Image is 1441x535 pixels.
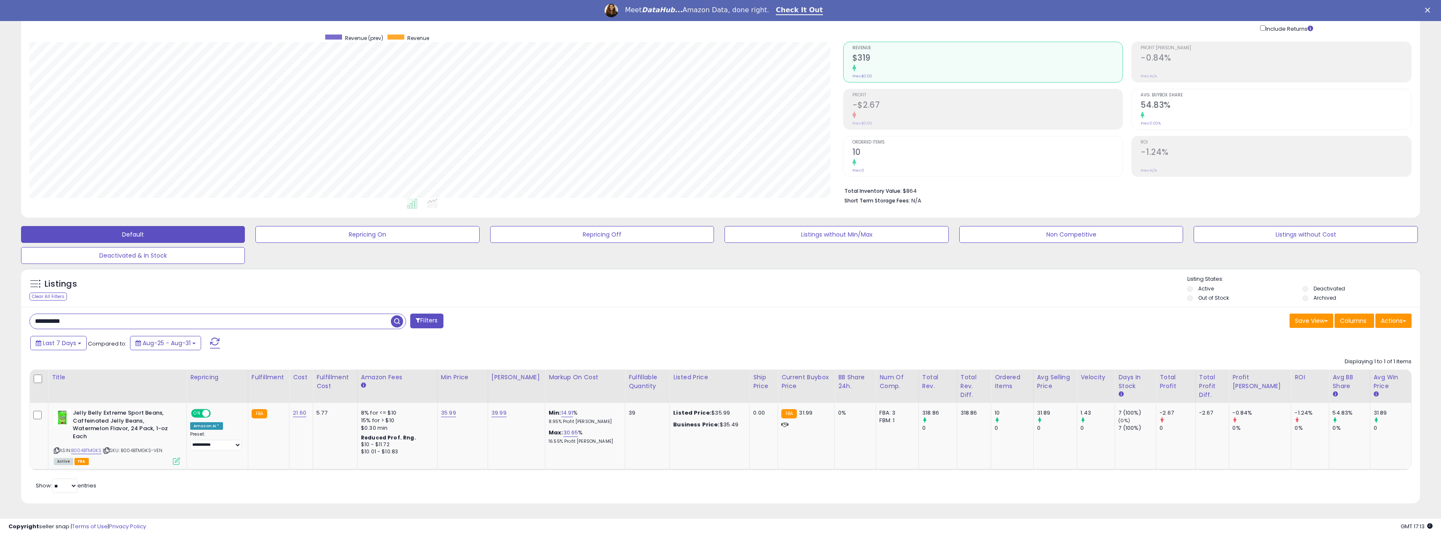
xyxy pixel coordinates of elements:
li: $864 [844,185,1405,195]
div: 10 [995,409,1033,417]
button: Save View [1290,314,1333,328]
small: Amazon Fees. [361,382,366,389]
button: Repricing Off [490,226,714,243]
button: Repricing On [255,226,479,243]
div: ROI [1295,373,1325,382]
div: 0.00 [753,409,771,417]
div: 15% for > $10 [361,417,431,424]
div: Preset: [190,431,241,450]
p: 16.55% Profit [PERSON_NAME] [549,439,618,445]
span: N/A [911,197,921,205]
b: Business Price: [673,421,719,429]
button: Actions [1375,314,1412,328]
button: Columns [1335,314,1374,328]
span: All listings currently available for purchase on Amazon [54,458,73,465]
label: Out of Stock [1198,294,1229,301]
small: Prev: $0.00 [852,74,872,79]
div: Ordered Items [995,373,1030,391]
button: Last 7 Days [30,336,87,350]
span: Show: entries [36,482,96,490]
h2: $319 [852,53,1123,64]
div: -0.84% [1232,409,1291,417]
small: Prev: $0.00 [852,121,872,126]
label: Deactivated [1314,285,1345,292]
div: Total Rev. [922,373,953,391]
div: Amazon AI * [190,422,223,430]
b: Listed Price: [673,409,711,417]
div: Num of Comp. [879,373,915,391]
div: Current Buybox Price [781,373,831,391]
button: Listings without Cost [1194,226,1417,243]
div: FBA: 3 [879,409,912,417]
div: Total Profit Diff. [1199,373,1226,399]
button: Non Competitive [959,226,1183,243]
b: Max: [549,429,563,437]
div: 1.43 [1080,409,1115,417]
button: Filters [410,314,443,328]
i: DataHub... [642,6,682,14]
div: Clear All Filters [29,293,67,301]
h2: -0.84% [1141,53,1411,64]
span: | SKU: B004BTMGKS-VEN [103,447,163,454]
th: The percentage added to the cost of goods (COGS) that forms the calculator for Min & Max prices. [545,370,625,403]
div: [PERSON_NAME] [491,373,541,382]
div: Include Returns [1254,24,1323,33]
small: (0%) [1118,417,1130,424]
a: Check It Out [776,6,823,15]
a: 35.99 [441,409,456,417]
span: 2025-09-8 17:13 GMT [1401,522,1433,530]
div: seller snap | | [8,523,146,531]
div: $0.30 min [361,424,431,432]
span: FBA [74,458,89,465]
div: Total Profit [1160,373,1192,391]
div: Cost [293,373,309,382]
span: Revenue [852,46,1123,51]
span: Revenue (prev) [345,35,383,42]
a: 30.65 [563,429,579,437]
strong: Copyright [8,522,39,530]
div: Fulfillment [252,373,286,382]
div: 0% [838,409,869,417]
h5: Listings [45,278,77,290]
div: $35.99 [673,409,743,417]
div: Total Rev. Diff. [961,373,987,399]
div: $35.49 [673,421,743,429]
button: Default [21,226,245,243]
div: Title [52,373,183,382]
div: % [549,409,618,425]
div: 0% [1332,424,1369,432]
b: Min: [549,409,561,417]
b: Jelly Belly Extreme Sport Beans, Caffeinated Jelly Beans, Watermelon Flavor, 24 Pack, 1-oz Each [73,409,175,442]
div: 0 [1374,424,1411,432]
span: ON [192,410,202,417]
span: Ordered Items [852,140,1123,145]
div: 0 [922,424,957,432]
span: ROI [1141,140,1411,145]
a: 39.99 [491,409,507,417]
div: Avg Win Price [1374,373,1408,391]
div: 0% [1295,424,1329,432]
div: FBM: 1 [879,417,912,424]
div: 0 [1037,424,1077,432]
div: Profit [PERSON_NAME] [1232,373,1287,391]
div: Meet Amazon Data, done right. [625,6,769,14]
div: -2.67 [1199,409,1223,417]
img: 51XL+7MLx3L._SL40_.jpg [54,409,71,426]
a: Privacy Policy [109,522,146,530]
div: Min Price [441,373,484,382]
span: OFF [210,410,223,417]
p: Listing States: [1187,275,1420,283]
p: 8.95% Profit [PERSON_NAME] [549,419,618,425]
small: Avg BB Share. [1332,391,1338,398]
div: Ship Price [753,373,774,391]
div: Avg Selling Price [1037,373,1074,391]
b: Short Term Storage Fees: [844,197,910,204]
a: 14.91 [561,409,573,417]
div: Close [1425,8,1433,13]
div: 318.86 [922,409,957,417]
img: Profile image for Georgie [605,4,618,17]
div: Repricing [190,373,244,382]
a: 21.60 [293,409,306,417]
div: 39 [629,409,663,417]
div: -2.67 [1160,409,1195,417]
